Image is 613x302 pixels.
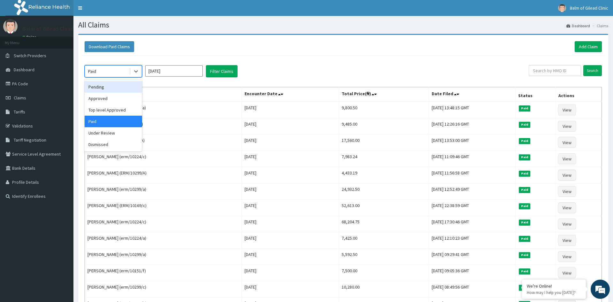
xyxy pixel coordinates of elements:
[529,65,581,76] input: Search by HMO ID
[558,186,576,197] a: View
[558,235,576,246] a: View
[429,249,516,265] td: [DATE] 09:29:41 GMT
[85,102,242,118] td: [PERSON_NAME] (Erm/10224/a)
[516,87,556,102] th: Status
[527,283,581,289] div: We're Online!
[429,281,516,298] td: [DATE] 08:49:56 GMT
[14,95,26,101] span: Claims
[558,170,576,181] a: View
[85,127,142,139] div: Under Review
[85,104,142,116] div: Top level Approved
[145,65,203,77] input: Select Month and Year
[566,23,590,28] a: Dashboard
[242,200,339,216] td: [DATE]
[339,87,429,102] th: Total Price(₦)
[575,41,602,52] a: Add Claim
[242,183,339,200] td: [DATE]
[242,232,339,249] td: [DATE]
[85,81,142,93] div: Pending
[519,105,530,111] span: Paid
[339,265,429,281] td: 7,500.00
[429,232,516,249] td: [DATE] 12:10:23 GMT
[429,135,516,151] td: [DATE] 13:53:00 GMT
[558,121,576,132] a: View
[85,232,242,249] td: [PERSON_NAME] (erm/10224/a)
[429,183,516,200] td: [DATE] 12:52:49 GMT
[85,93,142,104] div: Approved
[583,65,602,76] input: Search
[429,118,516,135] td: [DATE] 12:26:16 GMT
[14,137,46,143] span: Tariff Negotiation
[339,216,429,232] td: 68,204.75
[429,102,516,118] td: [DATE] 13:48:15 GMT
[242,216,339,232] td: [DATE]
[85,249,242,265] td: [PERSON_NAME] (erm/10299/a)
[242,151,339,167] td: [DATE]
[85,265,242,281] td: [PERSON_NAME] (erm/10151/f)
[85,167,242,183] td: [PERSON_NAME] (ERM/10299/A)
[85,139,142,150] div: Dismissed
[519,171,530,176] span: Paid
[14,53,46,58] span: Switch Providers
[85,183,242,200] td: [PERSON_NAME] (erm/10299/a)
[558,137,576,148] a: View
[519,203,530,209] span: Paid
[339,183,429,200] td: 24,932.50
[339,135,429,151] td: 17,560.00
[519,268,530,274] span: Paid
[429,216,516,232] td: [DATE] 17:30:46 GMT
[37,81,88,145] span: We're online!
[339,281,429,298] td: 10,280.00
[22,35,38,39] a: Online
[519,154,530,160] span: Paid
[429,200,516,216] td: [DATE] 22:38:59 GMT
[78,21,608,29] h1: All Claims
[429,151,516,167] td: [DATE] 11:09:46 GMT
[527,290,581,295] p: How may I help you today?
[242,118,339,135] td: [DATE]
[558,251,576,262] a: View
[242,265,339,281] td: [DATE]
[85,151,242,167] td: [PERSON_NAME] (erm/10224/c)
[558,267,576,278] a: View
[558,202,576,213] a: View
[3,19,18,34] img: User Image
[339,167,429,183] td: 4,433.19
[85,216,242,232] td: [PERSON_NAME] (erm/10224/c)
[570,5,608,11] span: Balm of Gilead Clinic
[339,118,429,135] td: 9,485.00
[556,87,602,102] th: Actions
[206,65,238,77] button: Filter Claims
[85,41,134,52] button: Download Paid Claims
[105,3,120,19] div: Minimize live chat window
[242,167,339,183] td: [DATE]
[339,102,429,118] td: 9,800.50
[85,116,142,127] div: Paid
[85,200,242,216] td: [PERSON_NAME] (ERM/10169/c)
[429,167,516,183] td: [DATE] 11:56:58 GMT
[14,109,25,115] span: Tariffs
[519,252,530,258] span: Paid
[242,249,339,265] td: [DATE]
[519,138,530,144] span: Paid
[85,87,242,102] th: Name
[85,281,242,298] td: [PERSON_NAME] (erm/10299/c)
[339,151,429,167] td: 7,983.24
[519,236,530,242] span: Paid
[242,102,339,118] td: [DATE]
[14,67,34,73] span: Dashboard
[242,87,339,102] th: Encounter Date
[558,105,576,115] a: View
[558,219,576,229] a: View
[519,220,530,225] span: Paid
[22,26,73,32] p: Balm of Gilead Clinic
[242,281,339,298] td: [DATE]
[429,87,516,102] th: Date Filed
[339,232,429,249] td: 7,425.00
[3,174,122,197] textarea: Type your message and hit 'Enter'
[591,23,608,28] li: Claims
[519,187,530,193] span: Paid
[85,135,242,151] td: [PERSON_NAME] (LIO/10013/A)
[519,122,530,128] span: Paid
[558,4,566,12] img: User Image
